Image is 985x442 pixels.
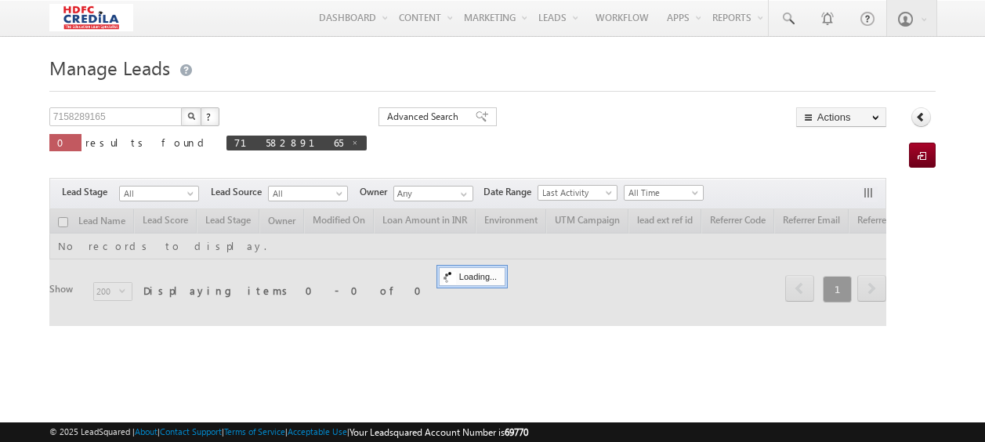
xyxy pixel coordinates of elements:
a: Terms of Service [224,426,285,437]
span: All [120,187,194,201]
span: All [269,187,343,201]
span: Lead Stage [62,185,119,199]
a: All [268,186,348,201]
a: About [135,426,158,437]
span: Last Activity [538,186,613,200]
img: Search [187,112,195,120]
span: ? [206,110,213,123]
button: ? [201,107,219,126]
a: Acceptable Use [288,426,347,437]
span: Manage Leads [49,55,170,80]
span: Lead Source [211,185,268,199]
a: Contact Support [160,426,222,437]
span: All Time [625,186,699,200]
div: Loading... [439,267,505,286]
span: © 2025 LeadSquared | | | | | [49,425,528,440]
a: All Time [624,185,704,201]
span: Advanced Search [387,110,463,124]
span: 7158289165 [234,136,343,149]
span: results found [85,136,210,149]
span: Your Leadsquared Account Number is [349,426,528,438]
a: All [119,186,199,201]
span: Date Range [483,185,538,199]
a: Show All Items [452,187,472,202]
button: Actions [796,107,886,127]
span: 0 [57,136,74,149]
img: Custom Logo [49,4,133,31]
span: 69770 [505,426,528,438]
span: Owner [360,185,393,199]
input: Type to Search [393,186,473,201]
a: Last Activity [538,185,617,201]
